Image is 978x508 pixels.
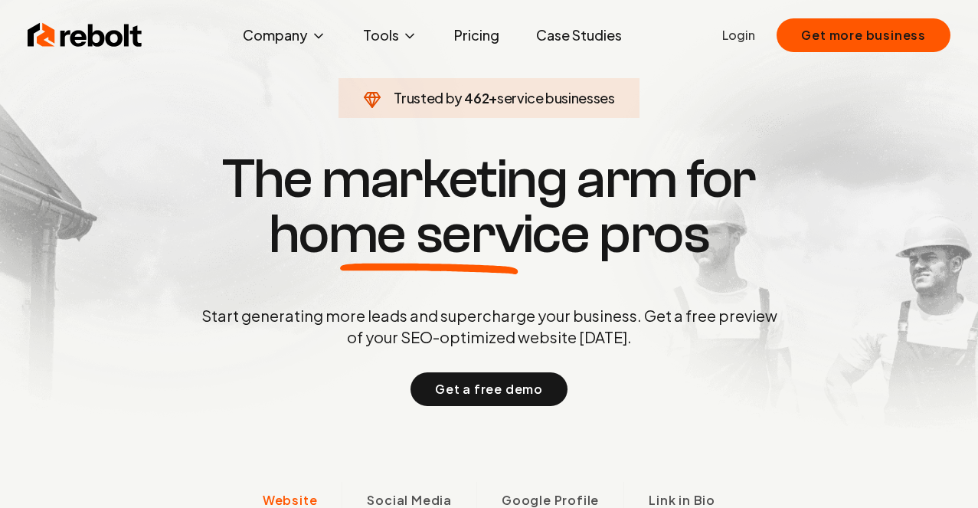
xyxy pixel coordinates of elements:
[524,20,634,51] a: Case Studies
[410,372,568,406] button: Get a free demo
[231,20,339,51] button: Company
[351,20,430,51] button: Tools
[464,87,489,109] span: 462
[269,207,590,262] span: home service
[198,305,780,348] p: Start generating more leads and supercharge your business. Get a free preview of your SEO-optimiz...
[497,89,615,107] span: service businesses
[777,18,950,52] button: Get more business
[489,89,497,107] span: +
[28,20,142,51] img: Rebolt Logo
[122,152,857,262] h1: The marketing arm for pros
[394,89,462,107] span: Trusted by
[442,20,512,51] a: Pricing
[722,26,755,44] a: Login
